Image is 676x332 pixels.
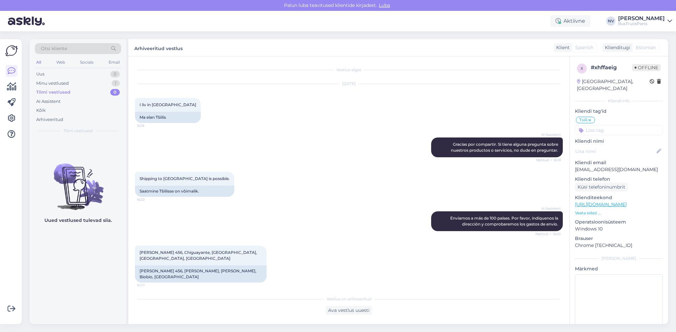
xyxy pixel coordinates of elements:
[377,2,392,8] span: Luba
[140,102,196,107] span: I liv in [GEOGRAPHIC_DATA]
[36,107,46,114] div: Kõik
[575,159,663,166] p: Kliendi email
[35,58,42,67] div: All
[135,186,234,197] div: Saatmine Tšiilisse on võimalik.
[636,44,656,51] span: Estonian
[110,71,120,77] div: 0
[64,128,93,134] span: Tiimi vestlused
[140,250,258,261] span: [PERSON_NAME] 456, Chiguayante, [GEOGRAPHIC_DATA], [GEOGRAPHIC_DATA], [GEOGRAPHIC_DATA]
[536,158,561,163] span: Nähtud ✓ 16:19
[575,256,663,261] div: [PERSON_NAME]
[575,226,663,232] p: Windows 10
[110,89,120,96] div: 0
[577,78,650,92] div: [GEOGRAPHIC_DATA], [GEOGRAPHIC_DATA]
[550,15,590,27] div: Aktiivne
[579,118,587,122] span: Tsiili
[575,166,663,173] p: [EMAIL_ADDRESS][DOMAIN_NAME]
[137,197,162,202] span: 16:22
[135,265,267,283] div: [PERSON_NAME] 456, [PERSON_NAME], [PERSON_NAME], Biobío, [GEOGRAPHIC_DATA]
[575,148,655,155] input: Lisa nimi
[606,16,615,26] div: NV
[602,44,630,51] div: Klienditugi
[137,283,162,288] span: 16:22
[44,217,112,224] p: Uued vestlused tulevad siia.
[632,64,661,71] span: Offline
[575,194,663,201] p: Klienditeekond
[575,235,663,242] p: Brauser
[575,219,663,226] p: Operatsioonisüsteem
[326,296,372,302] span: Vestlus on arhiveeritud
[55,58,66,67] div: Web
[79,58,95,67] div: Socials
[535,231,561,236] span: Nähtud ✓ 16:22
[591,64,632,72] div: # xhffaeig
[36,71,44,77] div: Uus
[140,176,230,181] span: Shipping to [GEOGRAPHIC_DATA] is possible.
[575,108,663,115] p: Kliendi tag'id
[5,45,18,57] img: Askly Logo
[36,89,70,96] div: Tiimi vestlused
[618,21,665,26] div: BusTruckParts
[451,142,559,153] span: Gracias por compartir. Si tiene alguna pregunta sobre nuestros productos o servicios, no dude en ...
[618,16,672,26] a: [PERSON_NAME]BusTruckParts
[575,176,663,183] p: Kliendi telefon
[112,80,120,87] div: 1
[575,201,627,207] a: [URL][DOMAIN_NAME]
[135,112,201,123] div: Ma elan Tšiilis
[36,80,69,87] div: Minu vestlused
[137,123,162,128] span: 16:19
[41,45,67,52] span: Otsi kliente
[575,98,663,104] div: Kliendi info
[325,306,372,315] div: Ava vestlus uuesti
[536,132,561,137] span: AI Assistent
[575,138,663,145] p: Kliendi nimi
[575,265,663,272] p: Märkmed
[107,58,121,67] div: Email
[618,16,665,21] div: [PERSON_NAME]
[135,67,563,73] div: Vestlus algas
[30,152,126,211] img: No chats
[575,242,663,249] p: Chrome [TECHNICAL_ID]
[581,66,583,71] span: x
[536,206,561,211] span: AI Assistent
[575,210,663,216] p: Vaata edasi ...
[575,183,628,192] div: Küsi telefoninumbrit
[450,216,559,226] span: Enviamos a más de 100 países. Por favor, indíquenos la dirección y comprobaremos los gastos de en...
[575,125,663,135] input: Lisa tag
[575,44,593,51] span: Spanish
[36,116,63,123] div: Arhiveeritud
[135,81,563,87] div: [DATE]
[134,43,183,52] label: Arhiveeritud vestlus
[36,98,61,105] div: AI Assistent
[554,44,570,51] div: Klient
